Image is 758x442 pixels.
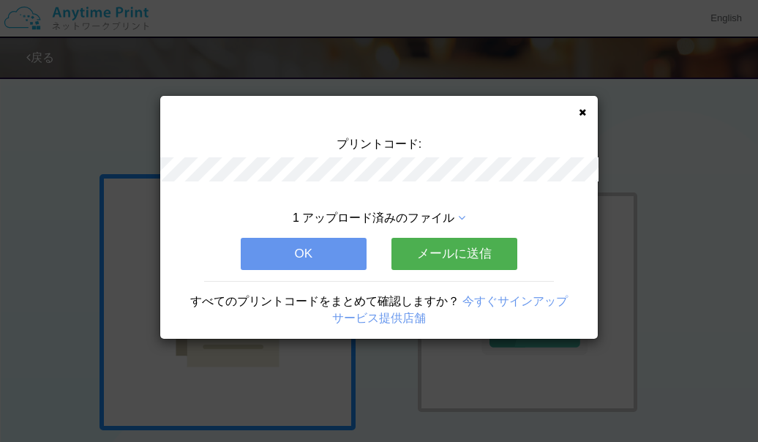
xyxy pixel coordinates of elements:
button: OK [241,238,367,270]
span: 1 アップロード済みのファイル [293,211,454,224]
span: すべてのプリントコードをまとめて確認しますか？ [190,295,459,307]
a: 今すぐサインアップ [462,295,568,307]
a: サービス提供店舗 [332,312,426,324]
button: メールに送信 [391,238,517,270]
span: プリントコード: [337,138,421,150]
